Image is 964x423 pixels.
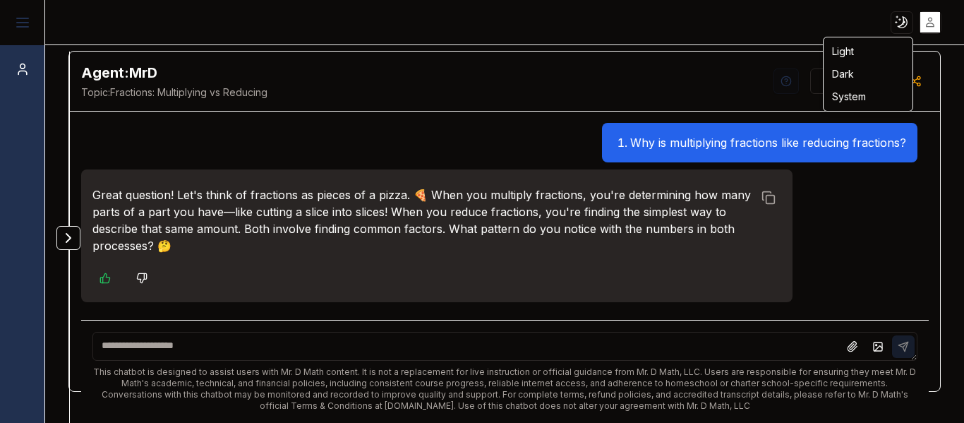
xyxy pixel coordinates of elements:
button: Expand panel [56,226,80,250]
h2: MrD [81,63,267,83]
p: Great question! Let's think of fractions as pieces of a pizza. 🍕 When you multiply fractions, you... [92,186,753,254]
div: Dark [826,63,910,85]
li: Why is multiplying fractions like reducing fractions? [630,134,906,151]
div: System [826,85,910,108]
div: This chatbot is designed to assist users with Mr. D Math content. It is not a replacement for liv... [92,367,918,412]
span: Fractions: Multiplying vs Reducing [81,85,267,100]
img: placeholder-user.jpg [920,12,941,32]
button: Re-Fill Questions [810,68,845,94]
div: Light [826,40,910,63]
button: Help Videos [773,68,799,94]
